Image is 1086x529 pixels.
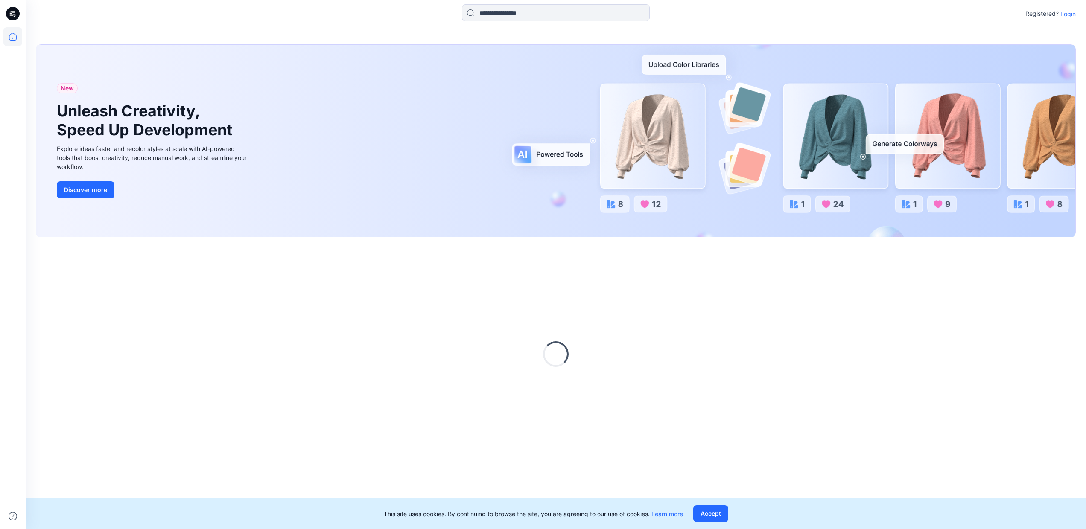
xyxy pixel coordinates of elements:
[651,510,683,517] a: Learn more
[1060,9,1076,18] p: Login
[1025,9,1059,19] p: Registered?
[57,181,249,198] a: Discover more
[693,505,728,522] button: Accept
[57,102,236,139] h1: Unleash Creativity, Speed Up Development
[57,181,114,198] button: Discover more
[384,509,683,518] p: This site uses cookies. By continuing to browse the site, you are agreeing to our use of cookies.
[57,144,249,171] div: Explore ideas faster and recolor styles at scale with AI-powered tools that boost creativity, red...
[61,83,74,93] span: New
